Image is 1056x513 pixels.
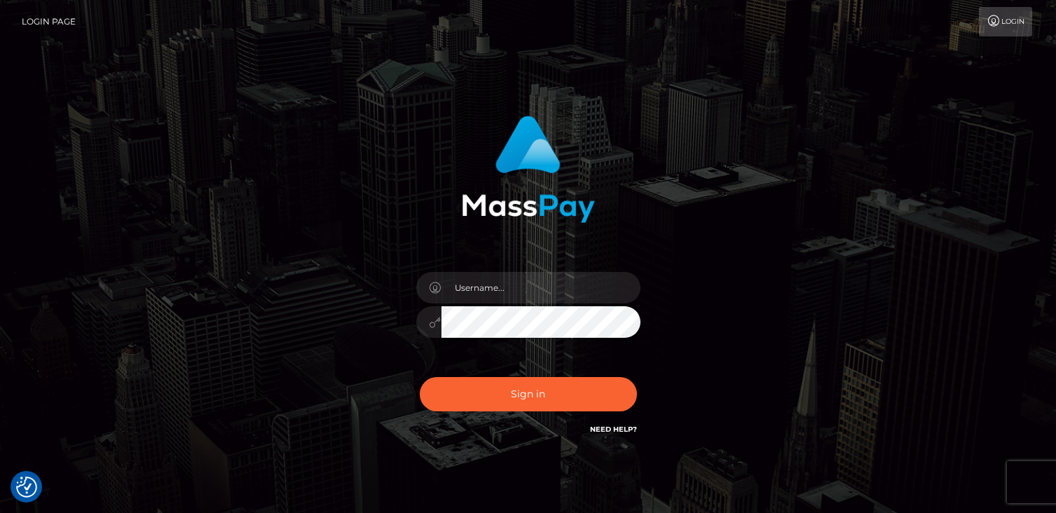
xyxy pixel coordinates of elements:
a: Login [979,7,1032,36]
a: Need Help? [590,425,637,434]
a: Login Page [22,7,76,36]
button: Consent Preferences [16,477,37,498]
button: Sign in [420,377,637,411]
input: Username... [441,272,640,303]
img: MassPay Login [462,116,595,223]
img: Revisit consent button [16,477,37,498]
